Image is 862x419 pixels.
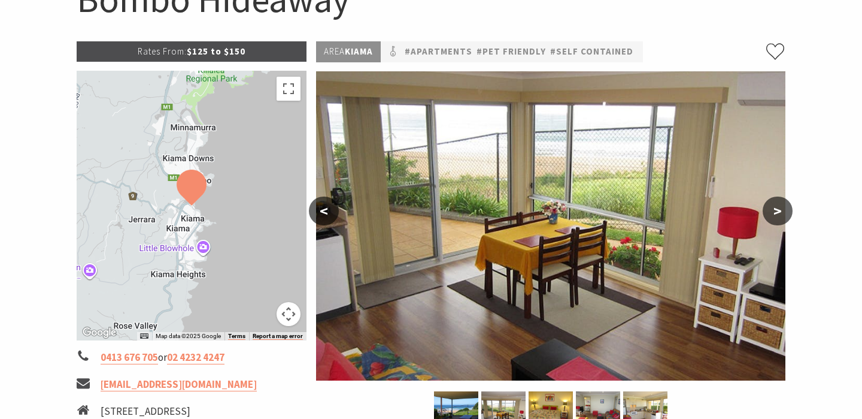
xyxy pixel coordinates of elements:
span: Rates From: [138,46,187,57]
span: Map data ©2025 Google [156,333,221,339]
a: #Apartments [405,44,472,59]
a: #Self Contained [550,44,633,59]
button: < [309,197,339,225]
img: Google [80,325,119,340]
button: Toggle fullscreen view [277,77,301,101]
p: Kiama [316,41,381,62]
button: Keyboard shortcuts [140,332,148,340]
button: Map camera controls [277,302,301,326]
a: [EMAIL_ADDRESS][DOMAIN_NAME] [101,378,257,391]
button: > [763,197,793,225]
a: Terms (opens in new tab) [228,333,245,340]
span: Area [324,46,345,57]
a: 0413 676 705 [101,351,158,364]
a: #Pet Friendly [476,44,546,59]
li: or [77,349,306,366]
a: Report a map error [253,333,303,340]
p: $125 to $150 [77,41,306,62]
img: Bombo Hideaway [316,71,785,381]
a: Open this area in Google Maps (opens a new window) [80,325,119,340]
a: 02 4232 4247 [167,351,224,364]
